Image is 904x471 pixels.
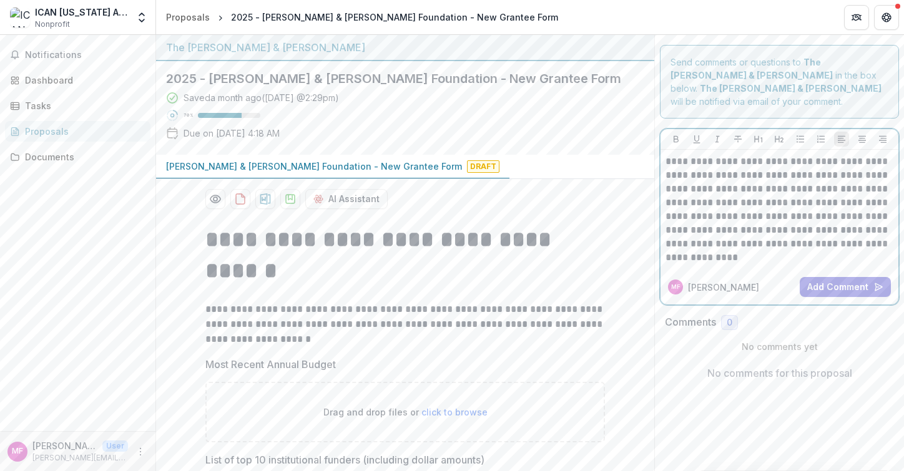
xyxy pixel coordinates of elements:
p: 70 % [184,111,193,120]
p: No comments yet [665,340,894,353]
button: Strike [730,132,745,147]
span: Draft [467,160,499,173]
a: Documents [5,147,150,167]
p: List of top 10 institutional funders (including dollar amounts) [205,452,484,467]
button: Bold [669,132,684,147]
button: Align Center [855,132,870,147]
button: Italicize [710,132,725,147]
a: Proposals [161,8,215,26]
button: Ordered List [813,132,828,147]
button: Align Right [875,132,890,147]
a: Dashboard [5,70,150,90]
button: download-proposal [255,189,275,209]
a: Tasks [5,95,150,116]
button: Heading 1 [751,132,766,147]
button: Partners [844,5,869,30]
p: Drag and drop files or [323,405,488,419]
img: ICAN California Abilities Network [10,7,30,27]
p: Most Recent Annual Budget [205,357,336,372]
h2: Comments [665,316,716,328]
a: Proposals [5,121,150,142]
button: Bullet List [793,132,808,147]
p: No comments for this proposal [707,366,852,381]
button: download-proposal [230,189,250,209]
button: Add Comment [800,277,891,297]
div: Saved a month ago ( [DATE] @ 2:29pm ) [184,91,339,104]
h2: 2025 - [PERSON_NAME] & [PERSON_NAME] Foundation - New Grantee Form [166,71,624,86]
span: Notifications [25,50,145,61]
button: Heading 2 [772,132,787,147]
div: Proposals [25,125,140,138]
button: Open entity switcher [133,5,150,30]
button: Notifications [5,45,150,65]
div: Tasks [25,99,140,112]
p: [PERSON_NAME] [32,439,97,452]
div: The [PERSON_NAME] & [PERSON_NAME] [166,40,644,55]
button: AI Assistant [305,189,388,209]
button: Underline [689,132,704,147]
div: Proposals [166,11,210,24]
p: [PERSON_NAME] [688,281,759,294]
nav: breadcrumb [161,8,563,26]
strong: The [PERSON_NAME] & [PERSON_NAME] [700,83,882,94]
button: Preview f86b1a83-be77-4c57-af75-9c9cdd57200b-0.pdf [205,189,225,209]
div: 2025 - [PERSON_NAME] & [PERSON_NAME] Foundation - New Grantee Form [231,11,558,24]
button: Align Left [834,132,849,147]
div: Mary Fitzsimmons [671,284,680,290]
button: download-proposal [280,189,300,209]
p: [PERSON_NAME] & [PERSON_NAME] Foundation - New Grantee Form [166,160,462,173]
div: ICAN [US_STATE] Abilities Network [35,6,128,19]
div: Mary Fitzsimmons [12,447,23,455]
p: Due on [DATE] 4:18 AM [184,127,280,140]
button: More [133,444,148,459]
span: click to browse [421,407,488,417]
div: Dashboard [25,74,140,87]
div: Documents [25,150,140,163]
span: 0 [727,318,732,328]
span: Nonprofit [35,19,70,30]
button: Get Help [874,5,899,30]
p: User [102,440,128,452]
div: Send comments or questions to in the box below. will be notified via email of your comment. [660,45,899,119]
p: [PERSON_NAME][EMAIL_ADDRESS][PERSON_NAME][DOMAIN_NAME] [32,452,128,464]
